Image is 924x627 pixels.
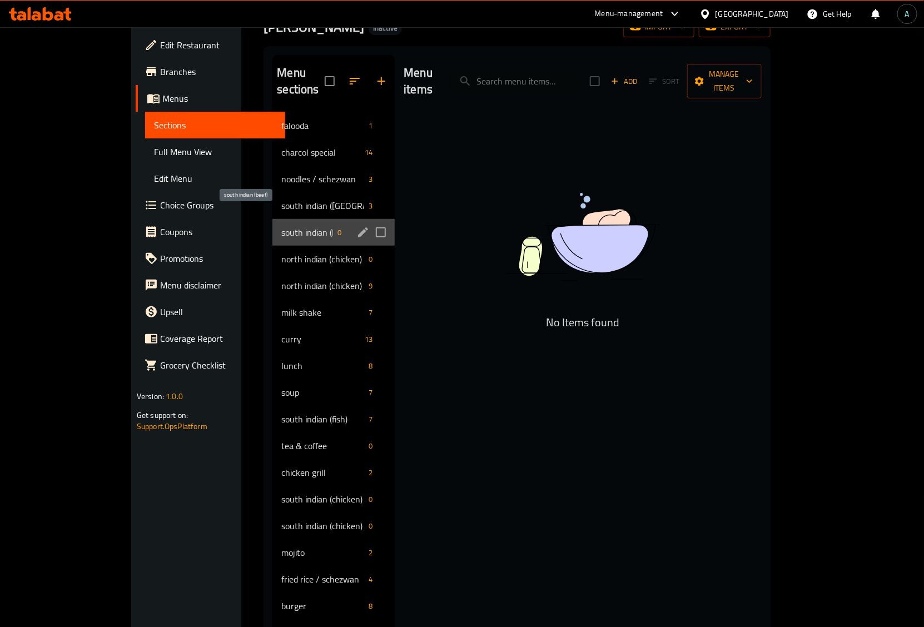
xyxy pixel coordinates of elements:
span: Select all sections [318,69,341,93]
span: Sort sections [341,68,368,94]
span: tea & coffee [281,439,364,452]
div: items [364,359,377,372]
span: Grocery Checklist [160,359,277,372]
span: A [905,8,910,20]
a: Coverage Report [136,325,286,352]
div: charcol special14 [272,139,395,166]
span: north indian (chicken) [281,252,364,266]
span: Promotions [160,252,277,265]
span: 1.0.0 [166,389,183,404]
span: Edit Menu [154,172,277,185]
span: 8 [364,361,377,371]
span: chicken grill [281,466,364,479]
span: 0 [364,254,377,265]
span: Add [609,75,639,88]
span: Sections [154,118,277,132]
span: 2 [364,467,377,478]
div: items [364,412,377,426]
img: dish.svg [444,163,722,311]
span: 7 [364,387,377,398]
a: Choice Groups [136,192,286,218]
div: items [364,172,377,186]
span: export [708,20,762,34]
span: curry [281,332,360,346]
button: Add [607,73,642,90]
a: Menu disclaimer [136,272,286,298]
div: items [364,439,377,452]
span: south indian (chicken) [281,492,364,506]
div: Inactive [369,22,402,35]
div: south indian (chicken)0 [272,512,395,539]
span: charcol special [281,146,360,159]
span: noodles / schezwan [281,172,364,186]
div: items [364,306,377,319]
span: 1 [364,121,377,131]
div: falooda1 [272,112,395,139]
div: burger [281,599,364,613]
span: 8 [364,601,377,611]
div: fried rice / schezwan [281,573,364,586]
div: items [364,119,377,132]
span: south indian (beef) [281,226,333,239]
h2: Menu sections [277,64,325,98]
div: items [364,386,377,399]
span: 3 [364,201,377,211]
a: Sections [145,112,286,138]
div: south indian (fish)7 [272,406,395,432]
span: Get support on: [137,408,188,422]
div: falooda [281,119,364,132]
div: noodles / schezwan3 [272,166,395,192]
div: items [364,546,377,559]
span: 9 [364,281,377,291]
div: items [364,466,377,479]
span: Sort items [642,73,687,90]
div: items [333,226,346,239]
div: milk shake7 [272,299,395,326]
a: Edit Restaurant [136,32,286,58]
div: items [364,492,377,506]
span: 0 [364,494,377,505]
div: soup [281,386,364,399]
a: Branches [136,58,286,85]
div: soup7 [272,379,395,406]
span: Branches [160,65,277,78]
span: Coupons [160,225,277,238]
span: Menu disclaimer [160,278,277,292]
div: mojito [281,546,364,559]
span: Choice Groups [160,198,277,212]
span: Coverage Report [160,332,277,345]
span: import [632,20,685,34]
div: south indian (chicken)0 [272,486,395,512]
div: burger8 [272,593,395,619]
div: items [364,252,377,266]
div: items [360,332,377,346]
div: items [364,599,377,613]
span: Inactive [369,23,402,33]
div: items [364,573,377,586]
span: 2 [364,548,377,558]
a: Support.OpsPlatform [137,419,207,434]
span: milk shake [281,306,364,319]
div: chicken grill2 [272,459,395,486]
span: 4 [364,574,377,585]
div: items [364,199,377,212]
span: south indian ([GEOGRAPHIC_DATA]) [281,199,364,212]
span: 3 [364,174,377,185]
div: south indian ([GEOGRAPHIC_DATA])3 [272,192,395,219]
span: south indian (fish) [281,412,364,426]
span: north indian (chicken) [281,279,364,292]
span: 0 [333,227,346,238]
button: Add section [368,68,395,94]
span: 0 [364,441,377,451]
span: 13 [360,334,377,345]
a: Menus [136,85,286,112]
